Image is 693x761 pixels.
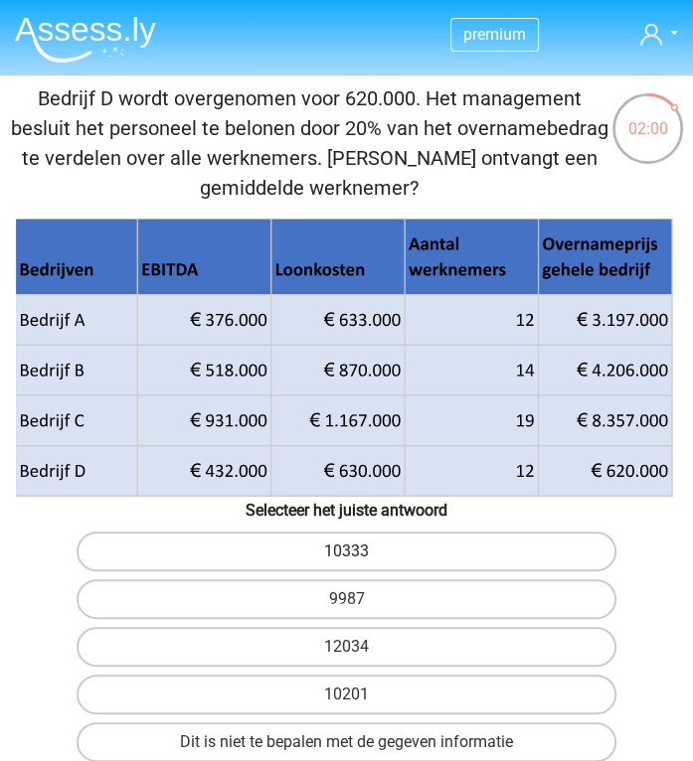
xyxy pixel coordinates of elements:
[77,579,616,619] label: 9987
[8,497,685,520] h6: Selecteer het juiste antwoord
[610,91,685,141] div: 02:00
[463,25,526,44] span: premium
[8,83,610,203] p: Bedrijf D wordt overgenomen voor 620.000. Het management besluit het personeel te belonen door 20...
[77,532,616,571] label: 10333
[15,16,156,63] img: Assessly
[77,627,616,667] label: 12034
[451,21,538,48] a: premium
[77,675,616,714] label: 10201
